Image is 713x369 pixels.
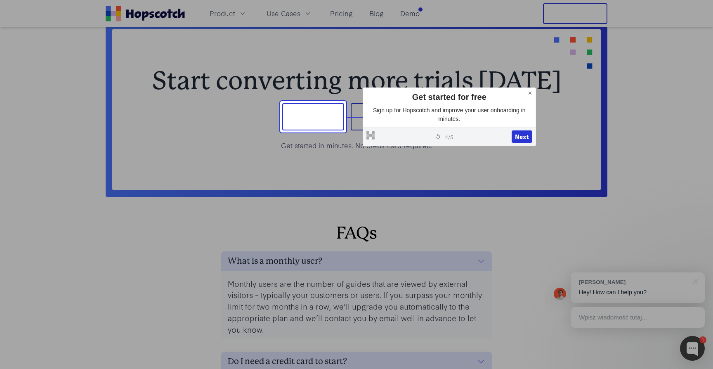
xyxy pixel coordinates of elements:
[282,103,344,130] button: Sign up
[139,69,574,93] h2: Start converting more trials [DATE]
[445,132,453,140] span: 4 / 5
[106,6,185,21] a: Home
[205,7,252,20] button: Product
[579,278,688,286] div: [PERSON_NAME]
[139,140,574,151] p: Get started in minutes. No credit card required.
[221,251,492,271] button: What is a monthly user?
[699,336,706,343] div: 1
[543,3,607,24] button: Free Trial
[228,255,322,268] h3: What is a monthly user?
[228,355,347,368] h3: Do I need a credit card to start?
[512,130,532,143] button: Next
[571,307,705,328] div: Wpisz wiadomość tutaj...
[366,106,532,124] p: Sign up for Hopscotch and improve your user onboarding in minutes.
[366,91,532,103] div: Get started for free
[262,7,317,20] button: Use Cases
[210,8,235,19] span: Product
[112,223,601,243] h2: FAQs
[228,278,485,335] p: Monthly users are the number of guides that are viewed by external visitors – typically your cust...
[267,8,300,19] span: Use Cases
[397,7,423,20] a: Demo
[351,103,431,130] button: Book a demo
[366,7,387,20] a: Blog
[327,7,356,20] a: Pricing
[579,288,696,297] p: Hey! How can I help you?
[554,288,566,300] img: Mark Spera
